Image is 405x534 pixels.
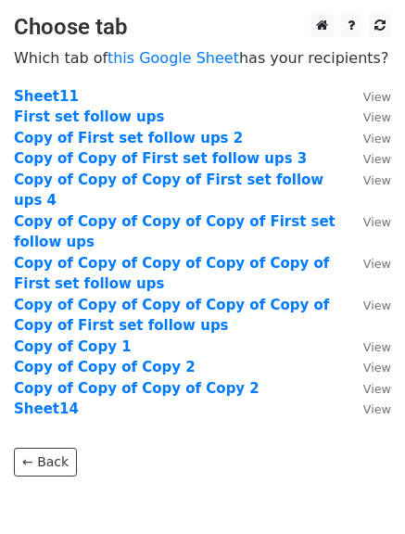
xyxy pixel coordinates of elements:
[345,380,391,397] a: View
[14,255,329,293] a: Copy of Copy of Copy of Copy of Copy of First set follow ups
[14,172,323,210] a: Copy of Copy of Copy of First set follow ups 4
[363,173,391,187] small: View
[345,172,391,188] a: View
[363,257,391,271] small: View
[14,150,307,167] a: Copy of Copy of First set follow ups 3
[14,338,132,355] a: Copy of Copy 1
[345,130,391,146] a: View
[363,382,391,396] small: View
[363,340,391,354] small: View
[345,297,391,313] a: View
[14,400,79,417] a: Sheet14
[14,130,243,146] a: Copy of First set follow ups 2
[345,88,391,105] a: View
[363,402,391,416] small: View
[108,49,239,67] a: this Google Sheet
[345,150,391,167] a: View
[14,448,77,477] a: ← Back
[363,299,391,312] small: View
[363,90,391,104] small: View
[345,255,391,272] a: View
[345,359,391,375] a: View
[14,88,79,105] a: Sheet11
[363,361,391,375] small: View
[363,215,391,229] small: View
[14,297,329,335] a: Copy of Copy of Copy of Copy of Copy of Copy of First set follow ups
[14,108,164,125] a: First set follow ups
[345,108,391,125] a: View
[345,400,391,417] a: View
[14,213,335,251] a: Copy of Copy of Copy of Copy of First set follow ups
[363,132,391,146] small: View
[363,110,391,124] small: View
[345,338,391,355] a: View
[14,359,196,375] a: Copy of Copy of Copy 2
[363,152,391,166] small: View
[14,14,391,41] h3: Choose tab
[345,213,391,230] a: View
[14,380,259,397] a: Copy of Copy of Copy of Copy 2
[14,48,391,68] p: Which tab of has your recipients?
